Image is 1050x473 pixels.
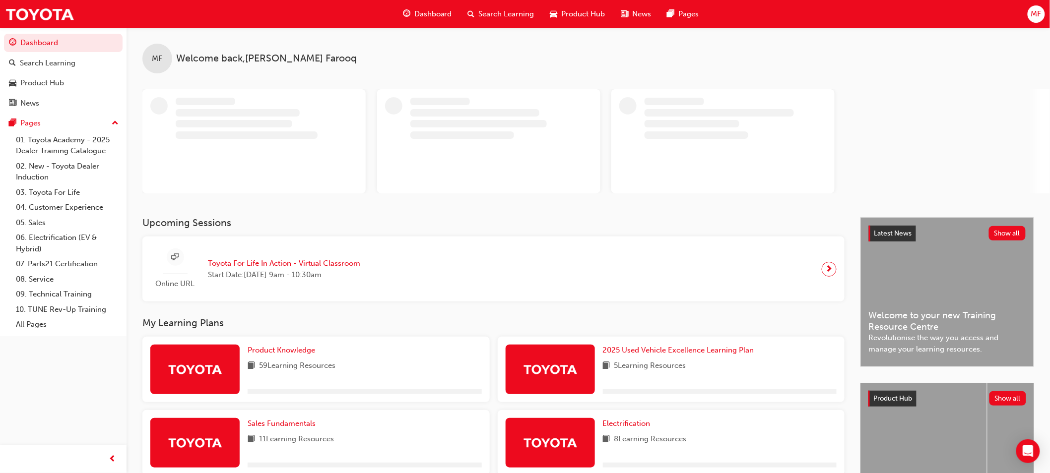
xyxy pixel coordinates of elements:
img: Trak [168,360,222,378]
a: 02. New - Toyota Dealer Induction [12,159,123,185]
h3: Upcoming Sessions [142,217,845,229]
button: DashboardSearch LearningProduct HubNews [4,32,123,114]
img: Trak [523,434,578,451]
span: 5 Learning Resources [614,360,686,372]
span: 59 Learning Resources [259,360,335,372]
a: 07. Parts21 Certification [12,256,123,272]
a: news-iconNews [613,4,659,24]
img: Trak [5,3,74,25]
a: Product HubShow all [868,391,1026,407]
a: Search Learning [4,54,123,72]
span: Electrification [603,419,651,428]
span: car-icon [550,8,558,20]
span: Product Hub [562,8,605,20]
span: news-icon [621,8,629,20]
div: Pages [20,118,41,129]
a: 01. Toyota Academy - 2025 Dealer Training Catalogue [12,132,123,159]
img: Trak [168,434,222,451]
a: 10. TUNE Rev-Up Training [12,302,123,317]
a: Sales Fundamentals [248,418,320,429]
a: Latest NewsShow all [869,226,1026,241]
span: Dashboard [414,8,452,20]
span: pages-icon [667,8,675,20]
img: Trak [523,360,578,378]
button: MF [1028,5,1045,23]
a: 2025 Used Vehicle Excellence Learning Plan [603,345,758,356]
a: 09. Technical Training [12,287,123,302]
a: Online URLToyota For Life In Action - Virtual ClassroomStart Date:[DATE] 9am - 10:30am [150,244,837,294]
span: Start Date: [DATE] 9am - 10:30am [208,269,360,281]
span: book-icon [248,433,255,446]
span: MF [152,53,163,64]
span: News [633,8,652,20]
span: sessionType_ONLINE_URL-icon [172,251,179,264]
a: All Pages [12,317,123,332]
span: Product Knowledge [248,346,315,355]
span: book-icon [603,360,610,372]
h3: My Learning Plans [142,317,845,329]
span: Sales Fundamentals [248,419,316,428]
a: pages-iconPages [659,4,707,24]
span: prev-icon [109,453,117,466]
a: car-iconProduct Hub [542,4,613,24]
a: Product Knowledge [248,345,319,356]
span: 2025 Used Vehicle Excellence Learning Plan [603,346,754,355]
span: Pages [679,8,699,20]
span: guage-icon [9,39,16,48]
span: guage-icon [403,8,410,20]
div: Search Learning [20,58,75,69]
a: News [4,94,123,113]
button: Pages [4,114,123,132]
button: Show all [989,226,1026,240]
span: news-icon [9,99,16,108]
a: guage-iconDashboard [395,4,460,24]
a: Latest NewsShow allWelcome to your new Training Resource CentreRevolutionise the way you access a... [860,217,1034,367]
a: 08. Service [12,272,123,287]
span: Welcome to your new Training Resource Centre [869,310,1026,332]
span: Latest News [874,229,912,237]
div: News [20,98,39,109]
span: 8 Learning Resources [614,433,687,446]
span: car-icon [9,79,16,88]
span: MF [1031,8,1042,20]
span: Revolutionise the way you access and manage your learning resources. [869,332,1026,355]
span: Welcome back , [PERSON_NAME] Farooq [176,53,357,64]
a: 04. Customer Experience [12,200,123,215]
span: Online URL [150,278,200,290]
div: Open Intercom Messenger [1016,439,1040,463]
span: search-icon [9,59,16,68]
span: up-icon [112,117,119,130]
a: Product Hub [4,74,123,92]
span: Product Hub [874,394,913,403]
a: Electrification [603,418,655,429]
span: Toyota For Life In Action - Virtual Classroom [208,258,360,269]
a: 03. Toyota For Life [12,185,123,200]
span: book-icon [603,433,610,446]
span: search-icon [468,8,475,20]
a: Dashboard [4,34,123,52]
span: book-icon [248,360,255,372]
a: 06. Electrification (EV & Hybrid) [12,230,123,256]
span: 11 Learning Resources [259,433,334,446]
span: next-icon [826,262,833,276]
a: search-iconSearch Learning [460,4,542,24]
div: Product Hub [20,77,64,89]
button: Show all [989,391,1027,406]
span: Search Learning [479,8,534,20]
a: 05. Sales [12,215,123,231]
span: pages-icon [9,119,16,128]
